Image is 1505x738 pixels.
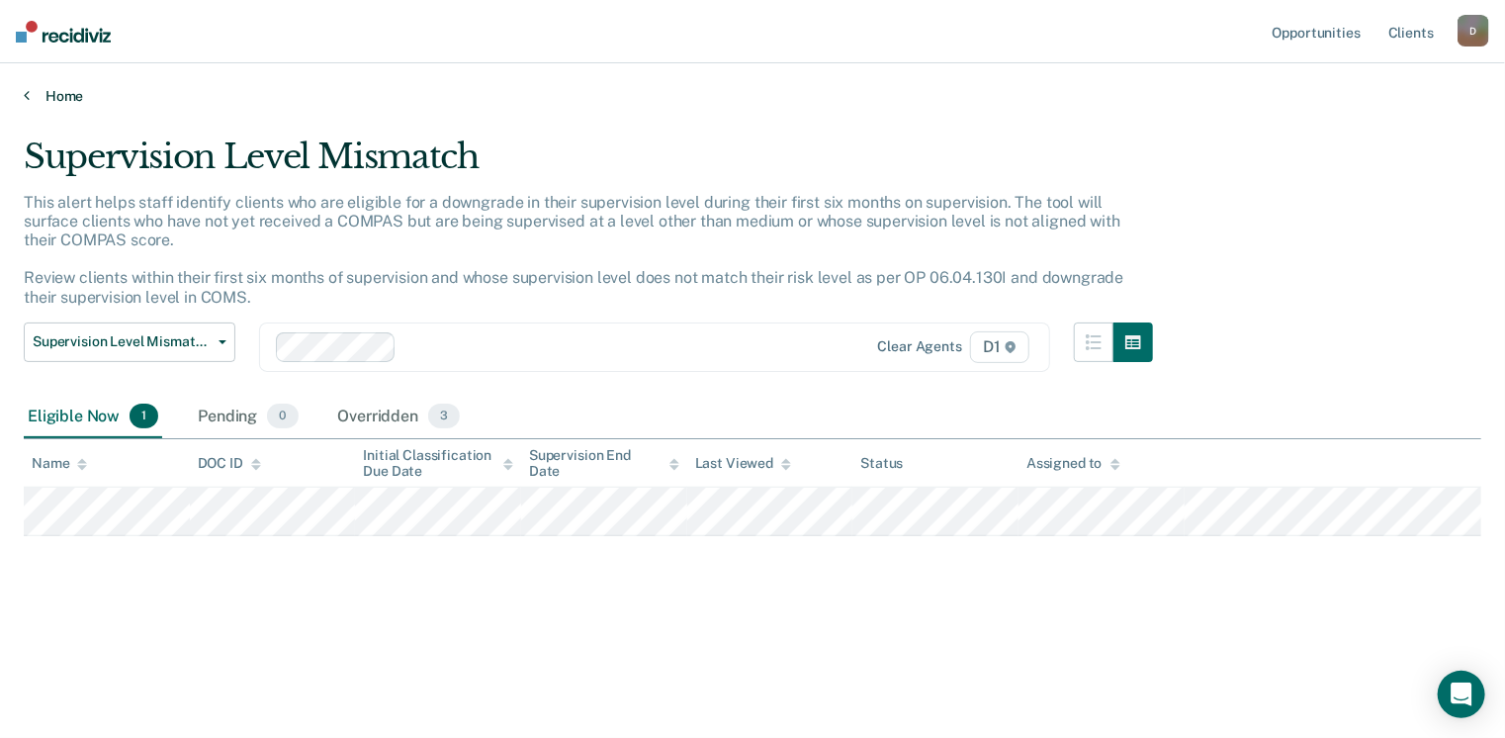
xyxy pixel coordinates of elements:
div: Assigned to [1026,455,1119,472]
div: Status [860,455,903,472]
div: Overridden3 [334,396,465,439]
div: Clear agents [878,338,962,355]
span: 1 [130,404,158,429]
div: Initial Classification Due Date [363,447,513,481]
div: Last Viewed [695,455,791,472]
div: DOC ID [198,455,261,472]
div: Pending0 [194,396,302,439]
div: Eligible Now1 [24,396,162,439]
div: Supervision Level Mismatch [24,137,1153,193]
img: Recidiviz [16,21,111,43]
button: Supervision Level Mismatch [24,323,235,362]
span: Supervision Level Mismatch [33,333,211,350]
div: Name [32,455,87,472]
span: D1 [970,331,1029,363]
div: Open Intercom Messenger [1438,671,1485,718]
p: This alert helps staff identify clients who are eligible for a downgrade in their supervision lev... [24,193,1123,307]
span: 3 [428,404,460,429]
button: D [1458,15,1489,46]
a: Home [24,87,1481,105]
div: Supervision End Date [529,447,679,481]
span: 0 [267,404,298,429]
